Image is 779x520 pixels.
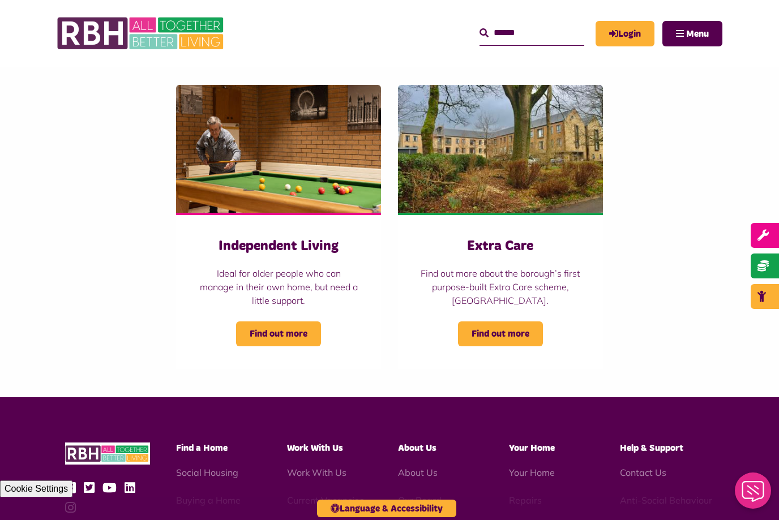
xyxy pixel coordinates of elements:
p: Find out more about the borough’s first purpose-built Extra Care scheme, [GEOGRAPHIC_DATA]. [421,267,580,307]
a: Current Vacancies [287,495,364,506]
span: Find out more [458,321,543,346]
p: Ideal for older people who can manage in their own home, but need a little support. [199,267,358,307]
h3: Extra Care [421,238,580,255]
span: Help & Support [620,444,683,453]
iframe: Netcall Web Assistant for live chat [728,469,779,520]
a: Your Home [509,467,555,478]
a: About Us [398,467,438,478]
a: Buying a Home [176,495,241,506]
input: Search [480,21,584,45]
a: Our Board [398,495,442,506]
span: Menu [686,29,709,38]
span: About Us [398,444,436,453]
a: MyRBH [596,21,654,46]
a: Contact Us [620,467,666,478]
a: Anti-Social Behaviour [620,495,712,506]
h3: Independent Living [199,238,358,255]
img: RBH [65,442,150,465]
img: SAZMEDIA RBH 23FEB2024 146 [176,85,381,213]
a: Work With Us [287,467,346,478]
button: Language & Accessibility [317,500,456,517]
a: Repairs [509,495,542,506]
span: Find a Home [176,444,228,453]
a: Independent Living Ideal for older people who can manage in their own home, but need a little sup... [176,85,381,369]
a: Extra Care Find out more about the borough’s first purpose-built Extra Care scheme, [GEOGRAPHIC_D... [398,85,603,369]
span: Work With Us [287,444,343,453]
span: Your Home [509,444,555,453]
a: Social Housing - open in a new tab [176,467,238,478]
span: Find out more [236,321,321,346]
img: RBH [57,11,226,55]
button: Navigation [662,21,722,46]
img: Littleborough February 2024 Colour Edit (6) [398,85,603,213]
